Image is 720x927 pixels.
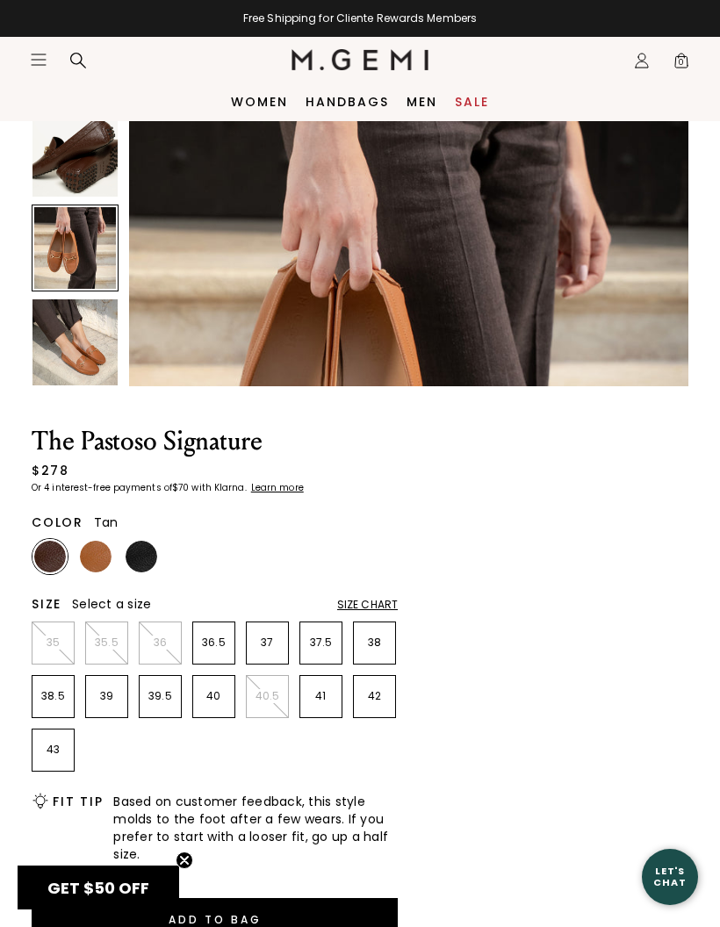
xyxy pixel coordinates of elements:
[32,299,118,384] img: The Pastoso Signature
[354,689,395,703] p: 42
[53,794,103,808] h2: Fit Tip
[72,595,151,613] span: Select a size
[300,636,342,650] p: 37.5
[673,55,690,73] span: 0
[455,95,489,109] a: Sale
[32,111,118,196] img: The Pastoso Signature
[354,636,395,650] p: 38
[32,636,74,650] p: 35
[172,481,189,494] klarna-placement-style-amount: $70
[32,515,83,529] h2: Color
[251,481,304,494] klarna-placement-style-cta: Learn more
[86,689,127,703] p: 39
[249,483,304,493] a: Learn more
[32,462,68,479] div: $278
[247,689,288,703] p: 40.5
[126,541,157,572] img: Black
[32,689,74,703] p: 38.5
[193,636,234,650] p: 36.5
[94,514,119,531] span: Tan
[30,51,47,68] button: Open site menu
[140,689,181,703] p: 39.5
[193,689,234,703] p: 40
[129,105,688,665] img: The Pastoso Signature
[176,852,193,869] button: Close teaser
[86,636,127,650] p: 35.5
[191,481,248,494] klarna-placement-style-body: with Klarna
[34,541,66,572] img: Chocolate
[32,481,172,494] klarna-placement-style-body: Or 4 interest-free payments of
[247,636,288,650] p: 37
[32,597,61,611] h2: Size
[231,95,288,109] a: Women
[18,866,179,909] div: GET $50 OFFClose teaser
[300,689,342,703] p: 41
[113,793,398,863] span: Based on customer feedback, this style molds to the foot after a few wears. If you prefer to star...
[337,598,398,612] div: Size Chart
[32,743,74,757] p: 43
[32,428,398,455] h1: The Pastoso Signature
[407,95,437,109] a: Men
[292,49,429,70] img: M.Gemi
[80,541,112,572] img: Tan
[642,866,698,887] div: Let's Chat
[47,877,149,899] span: GET $50 OFF
[306,95,389,109] a: Handbags
[140,636,181,650] p: 36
